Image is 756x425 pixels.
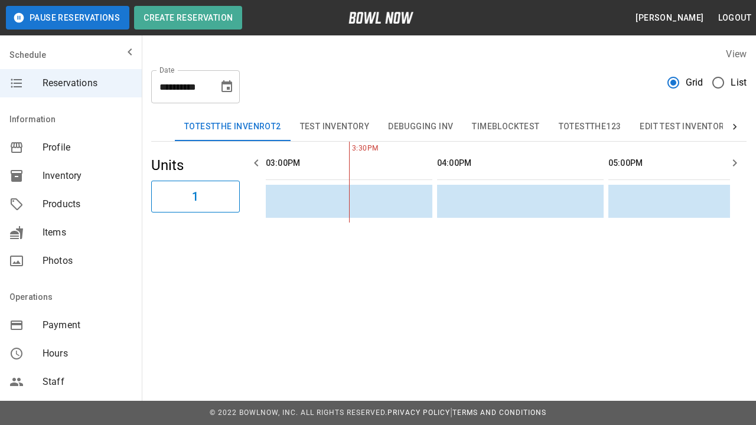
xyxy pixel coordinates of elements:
[631,7,708,29] button: [PERSON_NAME]
[43,318,132,332] span: Payment
[210,408,387,417] span: © 2022 BowlNow, Inc. All Rights Reserved.
[192,187,198,206] h6: 1
[686,76,703,90] span: Grid
[43,375,132,389] span: Staff
[215,75,239,99] button: Choose date, selected date is Aug 27, 2025
[6,6,129,30] button: Pause Reservations
[549,113,631,141] button: TOTESTTHE123
[43,140,132,155] span: Profile
[379,113,462,141] button: Debugging Inv
[462,113,549,141] button: TimeBlockTest
[151,181,240,212] button: 1
[731,76,747,90] span: List
[630,113,739,141] button: Edit Test Inventory
[43,254,132,268] span: Photos
[291,113,379,141] button: Test Inventory
[175,113,291,141] button: TOTESTTHE INVENROT2
[43,346,132,361] span: Hours
[452,408,546,417] a: Terms and Conditions
[43,197,132,211] span: Products
[134,6,242,30] button: Create Reservation
[713,7,756,29] button: Logout
[349,143,352,155] span: 3:30PM
[175,113,723,141] div: inventory tabs
[726,48,747,60] label: View
[43,169,132,183] span: Inventory
[151,156,240,175] h5: Units
[348,12,413,24] img: logo
[387,408,450,417] a: Privacy Policy
[43,76,132,90] span: Reservations
[43,225,132,240] span: Items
